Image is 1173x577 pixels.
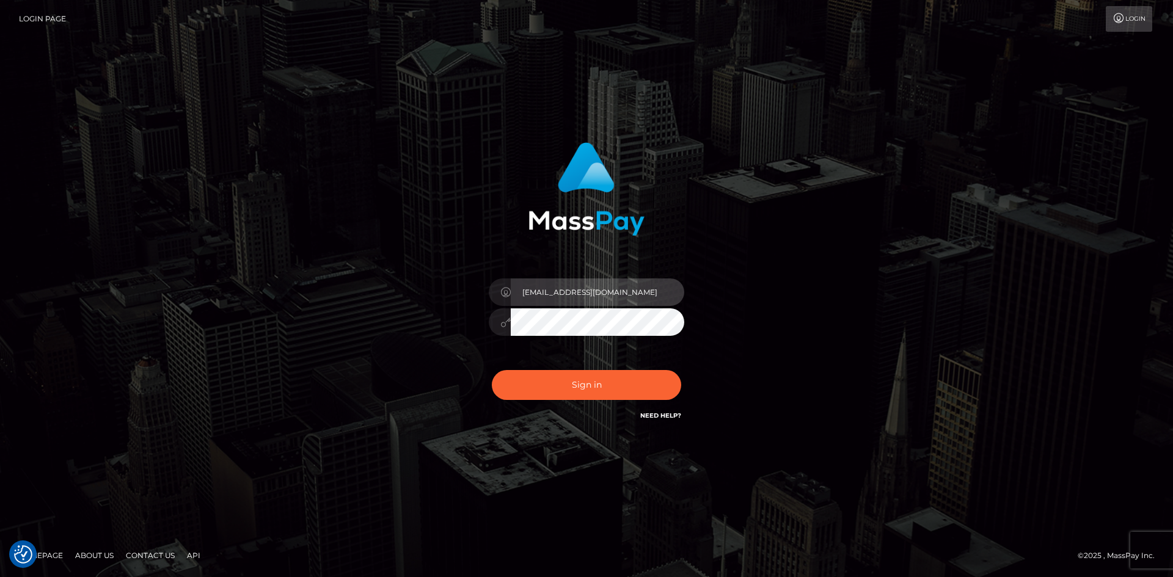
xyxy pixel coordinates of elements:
[528,142,645,236] img: MassPay Login
[640,412,681,419] a: Need Help?
[492,370,681,400] button: Sign in
[13,546,68,565] a: Homepage
[1106,6,1152,32] a: Login
[14,545,32,564] button: Consent Preferences
[511,278,684,306] input: Username...
[182,546,205,565] a: API
[19,6,66,32] a: Login Page
[1078,549,1164,562] div: © 2025 , MassPay Inc.
[14,545,32,564] img: Revisit consent button
[121,546,180,565] a: Contact Us
[70,546,119,565] a: About Us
